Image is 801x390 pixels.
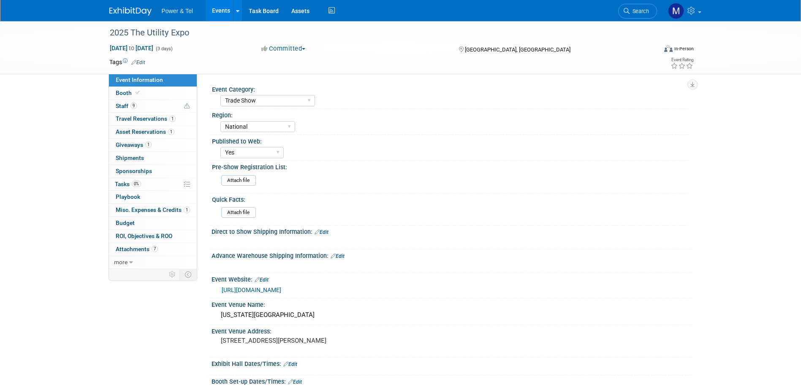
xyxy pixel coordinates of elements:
[184,103,190,110] span: Potential Scheduling Conflict -- at least one attendee is tagged in another overlapping event.
[212,249,692,260] div: Advance Warehouse Shipping Information:
[331,253,345,259] a: Edit
[107,25,644,41] div: 2025 The Utility Expo
[664,45,673,52] img: Format-Inperson.png
[109,165,197,178] a: Sponsorships
[630,8,649,14] span: Search
[109,152,197,165] a: Shipments
[116,141,152,148] span: Giveaways
[136,90,140,95] i: Booth reservation complete
[258,44,309,53] button: Committed
[128,45,136,51] span: to
[109,204,197,217] a: Misc. Expenses & Credits1
[116,233,172,239] span: ROI, Objectives & ROO
[162,8,193,14] span: Power & Tel
[109,139,197,152] a: Giveaways1
[212,325,692,336] div: Event Venue Address:
[212,135,688,146] div: Published to Web:
[212,83,688,94] div: Event Category:
[109,7,152,16] img: ExhibitDay
[116,154,144,161] span: Shipments
[114,259,128,265] span: more
[116,193,140,200] span: Playbook
[212,225,692,236] div: Direct to Show Shipping Information:
[465,46,570,53] span: [GEOGRAPHIC_DATA], [GEOGRAPHIC_DATA]
[218,309,686,322] div: [US_STATE][GEOGRAPHIC_DATA]
[212,109,688,119] div: Region:
[109,256,197,269] a: more
[109,217,197,230] a: Budget
[668,3,684,19] img: Michael Mackeben
[116,76,163,83] span: Event Information
[109,178,197,191] a: Tasks0%
[212,161,688,171] div: Pre-Show Registration List:
[109,58,145,66] td: Tags
[212,298,692,309] div: Event Venue Name:
[109,243,197,256] a: Attachments7
[315,229,329,235] a: Edit
[155,46,173,51] span: (3 days)
[169,116,176,122] span: 1
[145,141,152,148] span: 1
[109,191,197,203] a: Playbook
[674,46,694,52] div: In-Person
[288,379,302,385] a: Edit
[132,181,141,187] span: 0%
[184,207,190,213] span: 1
[221,337,402,344] pre: [STREET_ADDRESS][PERSON_NAME]
[116,246,158,252] span: Attachments
[115,181,141,187] span: Tasks
[116,128,174,135] span: Asset Reservations
[116,206,190,213] span: Misc. Expenses & Credits
[179,269,197,280] td: Toggle Event Tabs
[212,273,692,284] div: Event Website:
[212,375,692,386] div: Booth Set-up Dates/Times:
[116,103,137,109] span: Staff
[255,277,269,283] a: Edit
[109,113,197,125] a: Travel Reservations1
[116,89,141,96] span: Booth
[671,58,693,62] div: Event Rating
[165,269,180,280] td: Personalize Event Tab Strip
[109,230,197,243] a: ROI, Objectives & ROO
[116,219,135,226] span: Budget
[116,168,152,174] span: Sponsorships
[109,87,197,100] a: Booth
[168,129,174,135] span: 1
[212,357,692,368] div: Exhibit Hall Dates/Times:
[130,103,137,109] span: 9
[212,193,688,204] div: Quick Facts:
[109,44,154,52] span: [DATE] [DATE]
[131,60,145,65] a: Edit
[607,44,694,57] div: Event Format
[283,361,297,367] a: Edit
[116,115,176,122] span: Travel Reservations
[222,287,281,293] a: [URL][DOMAIN_NAME]
[109,100,197,113] a: Staff9
[109,74,197,87] a: Event Information
[618,4,657,19] a: Search
[152,246,158,252] span: 7
[109,126,197,138] a: Asset Reservations1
